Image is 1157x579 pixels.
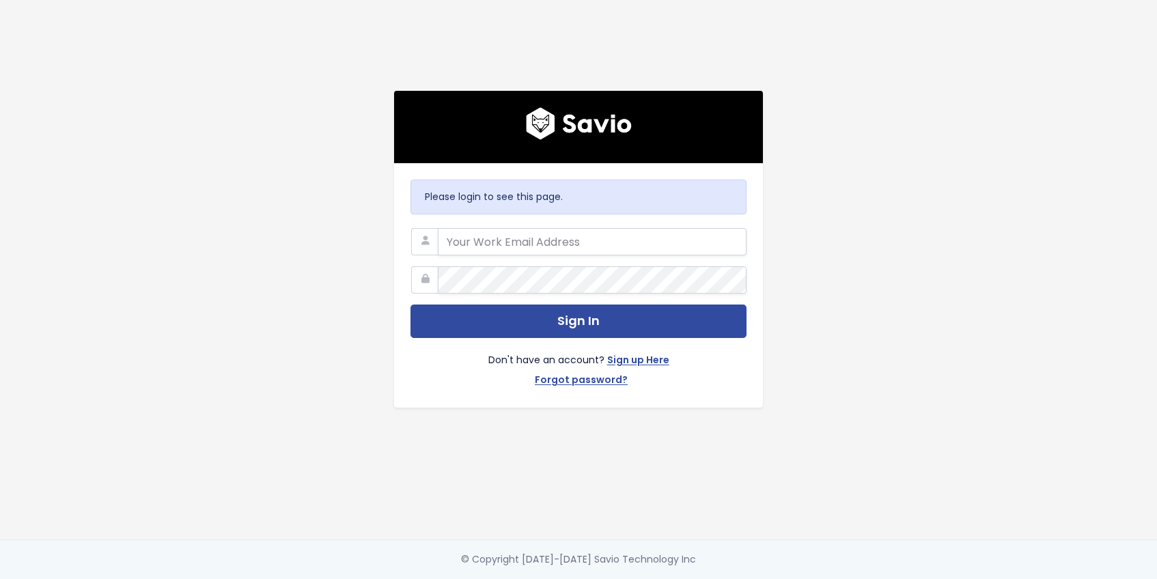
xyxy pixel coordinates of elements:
div: Don't have an account? [410,338,747,391]
button: Sign In [410,305,747,338]
a: Sign up Here [607,352,669,371]
input: Your Work Email Address [438,228,747,255]
img: logo600x187.a314fd40982d.png [526,107,632,140]
p: Please login to see this page. [425,188,732,206]
a: Forgot password? [535,371,628,391]
div: © Copyright [DATE]-[DATE] Savio Technology Inc [461,551,696,568]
